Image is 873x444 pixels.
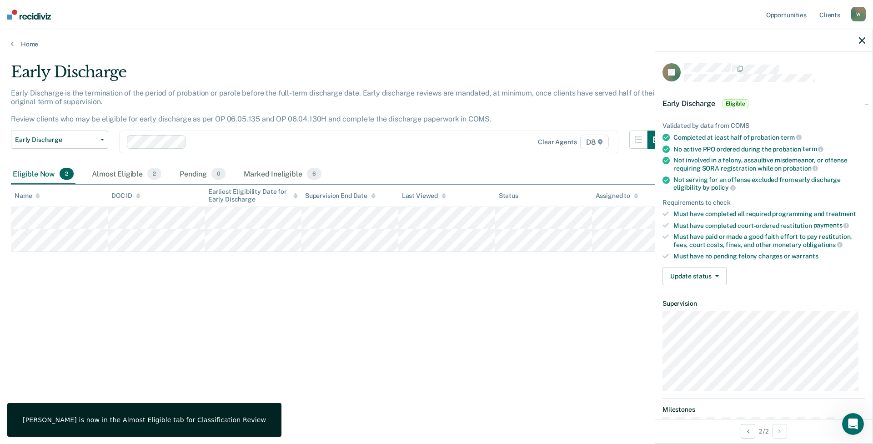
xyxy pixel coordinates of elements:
[842,413,864,435] iframe: Intercom live chat
[662,406,865,414] dt: Milestones
[673,156,865,172] div: Not involved in a felony, assaultive misdemeanor, or offense requiring SORA registration while on
[673,233,865,248] div: Must have paid or made a good faith effort to pay restitution, fees, court costs, fines, and othe...
[662,300,865,308] dt: Supervision
[741,424,755,439] button: Previous Opportunity
[773,424,787,439] button: Next Opportunity
[673,133,865,141] div: Completed at least half of probation
[711,184,736,191] span: policy
[792,252,818,260] span: warrants
[673,145,865,153] div: No active PPO ordered during the probation
[722,99,748,108] span: Eligible
[15,192,40,200] div: Name
[655,89,873,118] div: Early DischargeEligible
[60,168,74,180] span: 2
[783,165,818,172] span: probation
[305,192,376,200] div: Supervision End Date
[178,164,227,184] div: Pending
[803,145,823,152] span: term
[826,210,856,217] span: treatment
[673,210,865,218] div: Must have completed all required programming and
[662,99,715,108] span: Early Discharge
[596,192,638,200] div: Assigned to
[851,7,866,21] div: W
[803,241,843,248] span: obligations
[307,168,321,180] span: 6
[7,10,51,20] img: Recidiviz
[673,222,865,230] div: Must have completed court-ordered restitution
[673,252,865,260] div: Must have no pending felony charges or
[402,192,446,200] div: Last Viewed
[781,134,802,141] span: term
[538,138,577,146] div: Clear agents
[499,192,518,200] div: Status
[147,168,161,180] span: 2
[11,63,666,89] div: Early Discharge
[662,122,865,130] div: Validated by data from COMS
[15,136,97,144] span: Early Discharge
[111,192,140,200] div: DOC ID
[23,416,266,424] div: [PERSON_NAME] is now in the Almost Eligible tab for Classification Review
[662,199,865,207] div: Requirements to check
[11,164,75,184] div: Eligible Now
[580,135,609,149] span: D8
[208,188,298,203] div: Earliest Eligibility Date for Early Discharge
[11,89,657,124] p: Early Discharge is the termination of the period of probation or parole before the full-term disc...
[211,168,226,180] span: 0
[813,222,849,229] span: payments
[662,267,727,285] button: Update status
[11,40,862,48] a: Home
[673,176,865,192] div: Not serving for an offense excluded from early discharge eligibility by
[90,164,163,184] div: Almost Eligible
[655,419,873,443] div: 2 / 2
[242,164,323,184] div: Marked Ineligible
